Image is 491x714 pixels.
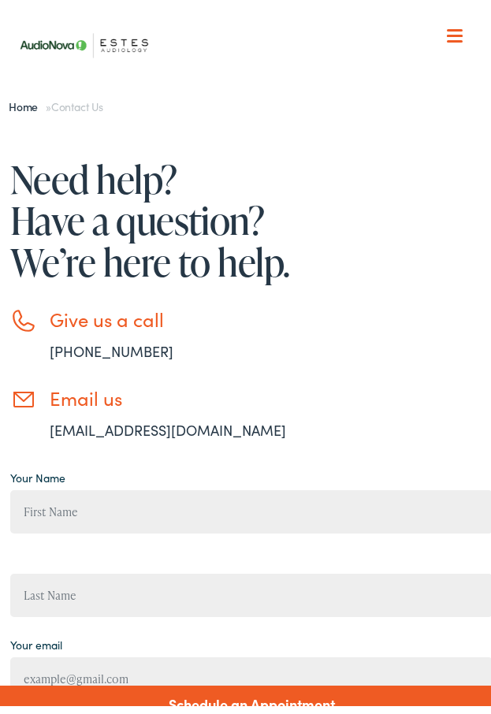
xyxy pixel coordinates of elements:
a: Home [9,90,46,106]
h3: Email us [50,378,373,401]
span: Contact Us [51,90,103,106]
span: » [9,90,103,106]
h3: Give us a call [50,299,373,322]
h1: Need help? Have a question? We’re here to help. [10,150,373,274]
label: Your email [10,628,62,645]
a: [PHONE_NUMBER] [50,333,173,352]
a: [EMAIL_ADDRESS][DOMAIN_NAME] [50,411,286,431]
label: Your Name [10,461,65,478]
